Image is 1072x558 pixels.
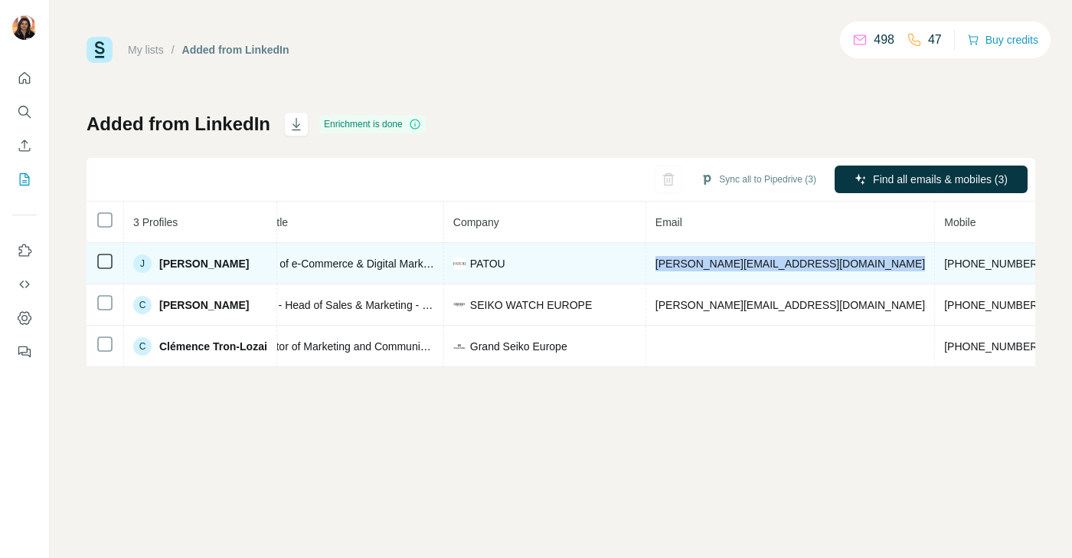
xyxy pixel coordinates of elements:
[12,64,37,92] button: Quick start
[12,271,37,298] button: Use Surfe API
[655,299,925,311] span: [PERSON_NAME][EMAIL_ADDRESS][DOMAIN_NAME]
[133,254,152,273] div: J
[133,296,152,314] div: C
[159,256,249,271] span: [PERSON_NAME]
[470,256,505,271] span: PATOU
[944,258,1041,270] span: [PHONE_NUMBER]
[87,37,113,63] img: Surfe Logo
[159,339,267,354] span: Clémence Tron-Lozai
[874,31,894,49] p: 498
[453,216,499,228] span: Company
[453,303,466,307] img: company-logo
[87,112,270,136] h1: Added from LinkedIn
[159,297,249,313] span: [PERSON_NAME]
[12,166,37,193] button: My lists
[690,168,827,191] button: Sync all to Pipedrive (3)
[12,304,37,332] button: Dashboard
[873,172,1008,187] span: Find all emails & mobiles (3)
[453,258,466,270] img: company-logo
[470,297,592,313] span: SEIKO WATCH EUROPE
[12,338,37,366] button: Feedback
[12,132,37,159] button: Enrich CSV
[251,340,508,353] span: Director of Marketing and Communications for Europe
[944,216,976,228] span: Mobile
[12,98,37,126] button: Search
[944,340,1041,353] span: [PHONE_NUMBER]
[655,258,925,270] span: [PERSON_NAME][EMAIL_ADDRESS][DOMAIN_NAME]
[470,339,567,354] span: Grand Seiko Europe
[172,42,175,57] li: /
[182,42,289,57] div: Added from LinkedIn
[133,337,152,356] div: C
[967,29,1038,51] button: Buy credits
[944,299,1041,311] span: [PHONE_NUMBER]
[835,166,1028,193] button: Find all emails & mobiles (3)
[251,258,446,270] span: Head of e-Commerce & Digital Marketing
[133,216,178,228] span: 3 Profiles
[655,216,682,228] span: Email
[12,237,37,264] button: Use Surfe on LinkedIn
[319,115,426,133] div: Enrichment is done
[928,31,942,49] p: 47
[128,44,164,56] a: My lists
[453,340,466,353] img: company-logo
[12,15,37,40] img: Avatar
